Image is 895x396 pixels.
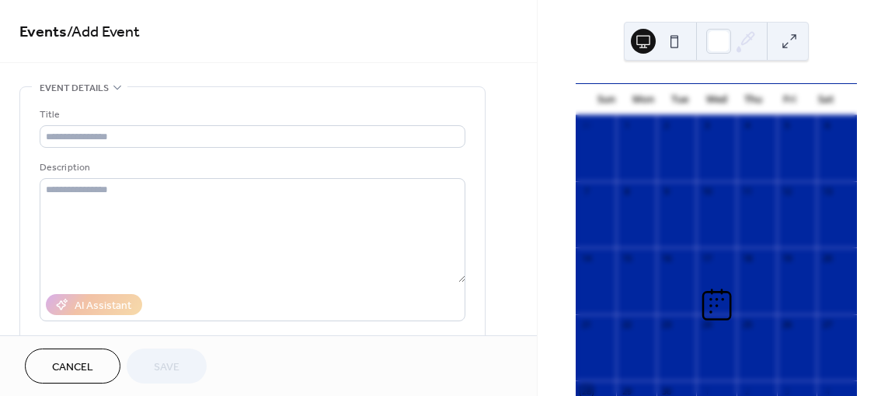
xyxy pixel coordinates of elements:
div: 25 [741,319,753,331]
div: 23 [661,319,673,331]
div: 1 [621,120,632,131]
div: 18 [741,252,753,264]
div: 11 [741,186,753,198]
span: Cancel [52,359,93,376]
div: 14 [580,252,592,264]
div: Sat [808,84,845,115]
div: 5 [782,120,793,131]
div: Description [40,159,462,176]
div: Tue [661,84,698,115]
div: 22 [621,319,632,331]
a: Events [19,17,67,47]
div: 15 [621,252,632,264]
div: 26 [782,319,793,331]
div: 16 [661,252,673,264]
div: Fri [771,84,808,115]
div: 12 [782,186,793,198]
div: 19 [782,252,793,264]
span: Event details [40,80,109,96]
div: 27 [821,319,833,331]
div: 24 [701,319,712,331]
div: 7 [580,186,592,198]
div: Title [40,107,462,123]
div: 31 [580,120,592,131]
div: 2 [661,120,673,131]
div: 6 [821,120,833,131]
div: 3 [701,120,712,131]
div: Mon [625,84,661,115]
div: 10 [701,186,712,198]
div: 9 [661,186,673,198]
div: Sun [588,84,625,115]
div: Wed [698,84,735,115]
div: 8 [621,186,632,198]
div: 21 [580,319,592,331]
div: 17 [701,252,712,264]
span: / Add Event [67,17,140,47]
div: Thu [735,84,771,115]
div: 20 [821,252,833,264]
button: Cancel [25,349,120,384]
div: 13 [821,186,833,198]
div: 4 [741,120,753,131]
